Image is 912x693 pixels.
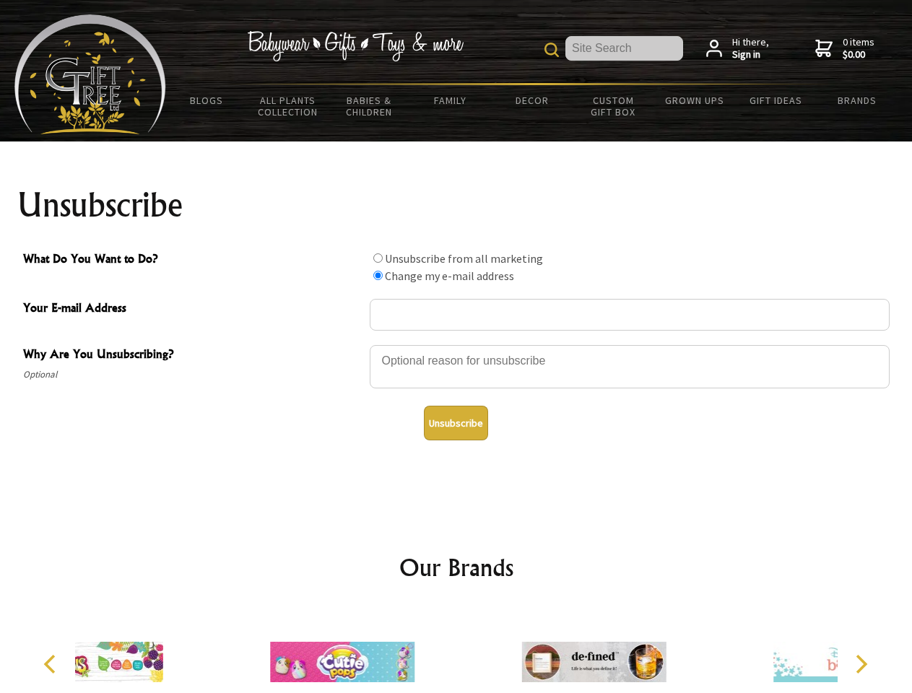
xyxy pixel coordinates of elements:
[817,85,898,115] a: Brands
[410,85,492,115] a: Family
[370,345,890,388] textarea: Why Are You Unsubscribing?
[732,48,769,61] strong: Sign in
[248,85,329,127] a: All Plants Collection
[29,550,884,585] h2: Our Brands
[14,14,166,134] img: Babyware - Gifts - Toys and more...
[843,35,874,61] span: 0 items
[565,36,683,61] input: Site Search
[370,299,890,331] input: Your E-mail Address
[373,253,383,263] input: What Do You Want to Do?
[36,648,68,680] button: Previous
[166,85,248,115] a: BLOGS
[424,406,488,440] button: Unsubscribe
[544,43,559,57] img: product search
[23,299,362,320] span: Your E-mail Address
[373,271,383,280] input: What Do You Want to Do?
[732,36,769,61] span: Hi there,
[573,85,654,127] a: Custom Gift Box
[23,345,362,366] span: Why Are You Unsubscribing?
[247,31,464,61] img: Babywear - Gifts - Toys & more
[843,48,874,61] strong: $0.00
[329,85,410,127] a: Babies & Children
[385,269,514,283] label: Change my e-mail address
[23,366,362,383] span: Optional
[491,85,573,115] a: Decor
[653,85,735,115] a: Grown Ups
[735,85,817,115] a: Gift Ideas
[385,251,543,266] label: Unsubscribe from all marketing
[23,250,362,271] span: What Do You Want to Do?
[815,36,874,61] a: 0 items$0.00
[17,188,895,222] h1: Unsubscribe
[845,648,877,680] button: Next
[706,36,769,61] a: Hi there,Sign in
